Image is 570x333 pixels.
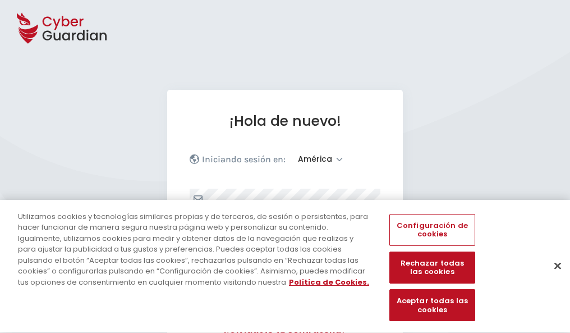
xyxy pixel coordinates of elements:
[202,154,286,165] p: Iniciando sesión en:
[389,290,475,322] button: Aceptar todas las cookies
[289,277,369,288] a: Más información sobre su privacidad, se abre en una nueva pestaña
[389,214,475,246] button: Configuración de cookies, Abre el cuadro de diálogo del centro de preferencias.
[389,252,475,284] button: Rechazar todas las cookies
[190,112,380,130] h1: ¡Hola de nuevo!
[545,253,570,278] button: Cerrar
[18,211,373,288] div: Utilizamos cookies y tecnologías similares propias y de terceros, de sesión o persistentes, para ...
